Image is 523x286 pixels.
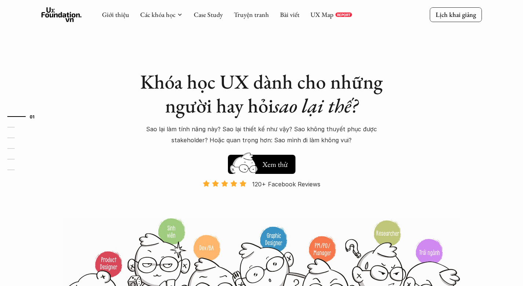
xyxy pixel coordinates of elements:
p: REPORT [337,12,351,17]
a: Truyện tranh [234,10,269,19]
strong: 01 [30,114,35,119]
a: REPORT [335,12,352,17]
a: UX Map [310,10,334,19]
a: Lịch khai giảng [430,7,482,22]
a: Giới thiệu [102,10,129,19]
a: Các khóa học [140,10,175,19]
p: 120+ Facebook Reviews [252,179,320,190]
a: Xem thử [228,151,295,174]
a: Case Study [194,10,223,19]
em: sao lại thế? [273,93,358,118]
h5: Xem thử [262,159,288,169]
h1: Khóa học UX dành cho những người hay hỏi [133,70,390,118]
p: Lịch khai giảng [436,10,476,19]
p: Sao lại làm tính năng này? Sao lại thiết kế như vậy? Sao không thuyết phục được stakeholder? Hoặc... [137,124,386,146]
a: Bài viết [280,10,299,19]
a: 01 [7,112,42,121]
a: 120+ Facebook Reviews [196,180,327,217]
